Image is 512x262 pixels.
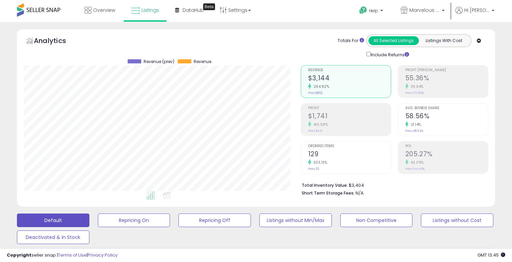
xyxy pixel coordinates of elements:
span: Revenue [194,59,211,64]
a: Hi [PERSON_NAME] [455,7,494,22]
h2: 129 [308,150,391,159]
span: Profit [PERSON_NAME] [405,68,488,72]
button: Listings With Cost [419,36,469,45]
span: Marvelous Enterprises [409,7,440,14]
small: Prev: 32 [308,167,319,171]
b: Short Term Storage Fees: [302,190,355,196]
h5: Analytics [34,36,79,47]
span: Hi [PERSON_NAME] [464,7,490,14]
button: Listings without Cost [421,214,493,227]
small: 303.13% [311,160,327,165]
div: Totals For [338,38,364,44]
button: Repricing On [98,214,170,227]
button: All Selected Listings [368,36,419,45]
i: Get Help [359,6,367,15]
h2: $1,741 [308,112,391,121]
b: Total Inventory Value: [302,182,348,188]
button: Default [17,214,89,227]
small: 39.94% [408,84,424,89]
span: Listings [142,7,159,14]
span: N/A [356,190,364,196]
span: Overview [93,7,115,14]
small: 42.09% [408,160,424,165]
small: Prev: 48.34% [405,129,423,133]
h2: 55.36% [405,74,488,83]
button: Deactivated & In Stock [17,230,89,244]
small: 21.14% [408,122,421,127]
h2: 205.27% [405,150,488,159]
button: Listings without Min/Max [259,214,332,227]
span: DataHub [183,7,204,14]
button: Repricing Off [178,214,251,227]
span: ROI [405,144,488,148]
li: $3,404 [302,181,483,189]
small: Prev: 39.56% [405,91,424,95]
small: Prev: 144.46% [405,167,425,171]
div: Tooltip anchor [203,3,215,10]
span: Profit [308,106,391,110]
span: Ordered Items [308,144,391,148]
button: Non Competitive [340,214,413,227]
span: 2025-09-8 13:45 GMT [477,252,505,258]
small: Prev: $862 [308,91,323,95]
div: seller snap | | [7,252,118,259]
span: Help [369,8,378,14]
span: Revenue [308,68,391,72]
strong: Copyright [7,252,31,258]
div: Include Returns [361,51,417,58]
a: Privacy Policy [88,252,118,258]
h2: $3,144 [308,74,391,83]
small: Prev: $341 [308,129,322,133]
a: Help [354,1,390,22]
span: Avg. Buybox Share [405,106,488,110]
small: 410.58% [311,122,328,127]
span: Revenue (prev) [144,59,174,64]
a: Terms of Use [58,252,87,258]
small: 264.82% [311,84,329,89]
h2: 58.56% [405,112,488,121]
